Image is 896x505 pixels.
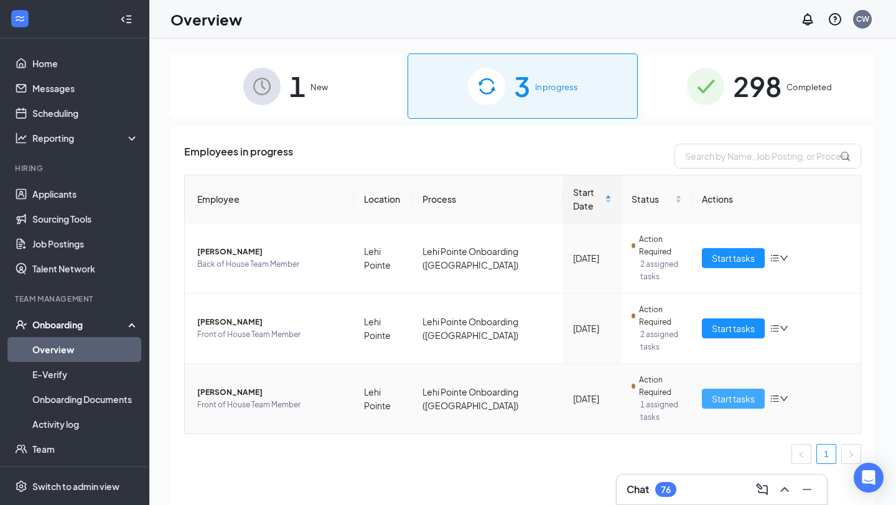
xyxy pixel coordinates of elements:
div: [DATE] [573,322,611,335]
span: right [847,451,855,458]
div: Switch to admin view [32,480,119,493]
div: 76 [661,484,671,495]
h1: Overview [170,9,242,30]
span: 2 assigned tasks [640,328,682,353]
h3: Chat [627,483,649,496]
span: bars [770,323,780,333]
div: Hiring [15,163,136,174]
span: Start tasks [712,322,755,335]
div: Open Intercom Messenger [854,463,884,493]
th: Location [354,175,413,223]
span: Start Date [573,185,602,213]
span: [PERSON_NAME] [197,246,344,258]
a: 1 [817,445,836,463]
td: Lehi Pointe Onboarding ([GEOGRAPHIC_DATA]) [413,364,563,433]
button: Minimize [797,480,817,499]
a: Scheduling [32,101,139,126]
span: 1 assigned tasks [640,399,682,424]
th: Employee [185,175,354,223]
a: Messages [32,76,139,101]
button: ComposeMessage [752,480,772,499]
button: right [841,444,861,464]
a: Onboarding Documents [32,387,139,412]
span: In progress [535,81,578,93]
div: Onboarding [32,318,128,331]
th: Process [413,175,563,223]
td: Lehi Pointe [354,223,413,294]
span: bars [770,253,780,263]
span: Front of House Team Member [197,328,344,341]
span: Back of House Team Member [197,258,344,271]
div: [DATE] [573,251,611,265]
td: Lehi Pointe [354,364,413,433]
a: Overview [32,337,139,362]
svg: Minimize [800,482,814,497]
svg: ComposeMessage [755,482,770,497]
div: Reporting [32,132,139,144]
li: 1 [816,444,836,464]
a: Job Postings [32,231,139,256]
span: Completed [786,81,832,93]
span: [PERSON_NAME] [197,386,344,399]
a: Talent Network [32,256,139,281]
span: left [798,451,805,458]
button: left [791,444,811,464]
span: 2 assigned tasks [640,258,682,283]
svg: Notifications [800,12,815,27]
button: Start tasks [702,318,765,338]
span: Action Required [639,233,682,258]
svg: QuestionInfo [828,12,842,27]
span: Front of House Team Member [197,399,344,411]
a: Activity log [32,412,139,437]
svg: WorkstreamLogo [14,12,26,25]
button: Start tasks [702,389,765,409]
span: 1 [289,65,306,108]
span: bars [770,394,780,404]
a: Team [32,437,139,461]
svg: UserCheck [15,318,27,331]
svg: Collapse [120,13,133,25]
th: Actions [692,175,861,223]
li: Next Page [841,444,861,464]
svg: ChevronUp [777,482,792,497]
a: Documents [32,461,139,486]
span: down [780,394,788,403]
span: down [780,254,788,262]
td: Lehi Pointe Onboarding ([GEOGRAPHIC_DATA]) [413,223,563,294]
td: Lehi Pointe Onboarding ([GEOGRAPHIC_DATA]) [413,294,563,364]
span: New [310,81,328,93]
svg: Settings [15,480,27,493]
button: Start tasks [702,248,765,268]
div: [DATE] [573,392,611,405]
span: Start tasks [712,251,755,265]
div: Team Management [15,294,136,304]
th: Status [622,175,692,223]
input: Search by Name, Job Posting, or Process [674,144,861,169]
div: CW [856,14,869,24]
button: ChevronUp [775,480,795,499]
svg: Analysis [15,132,27,144]
td: Lehi Pointe [354,294,413,364]
a: E-Verify [32,362,139,387]
a: Applicants [32,182,139,206]
a: Home [32,51,139,76]
li: Previous Page [791,444,811,464]
span: Status [632,192,673,206]
span: Action Required [639,303,682,328]
span: 3 [514,65,530,108]
span: Employees in progress [184,144,293,169]
span: 298 [733,65,782,108]
a: Sourcing Tools [32,206,139,231]
span: Start tasks [712,392,755,405]
span: down [780,324,788,333]
span: [PERSON_NAME] [197,316,344,328]
span: Action Required [639,374,682,399]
